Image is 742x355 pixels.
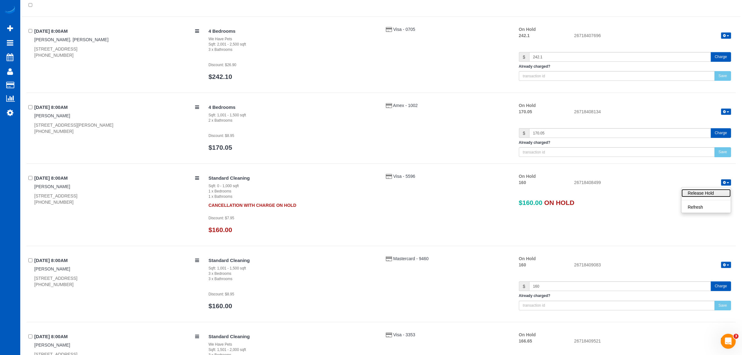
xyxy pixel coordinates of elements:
div: [STREET_ADDRESS] [PHONE_NUMBER] [34,193,199,205]
a: [PERSON_NAME] [34,266,70,271]
button: Charge [711,52,731,62]
h4: [DATE] 8:00AM [34,334,199,339]
div: Sqft: 2,001 - 2,500 sqft [208,42,376,47]
strong: On Hold [519,103,536,108]
input: transaction id [519,71,715,81]
h5: Already charged? [519,294,731,298]
strong: 170.05 [519,109,532,114]
iframe: Intercom live chat [721,334,736,349]
span: ON HOLD [544,199,575,206]
div: 3 x Bathrooms [208,47,376,52]
div: 1 x Bedrooms [208,189,376,194]
a: Release Hold [682,189,731,197]
div: 2 x Bathrooms [208,118,376,123]
a: [PERSON_NAME]. [PERSON_NAME] [34,37,108,42]
button: Charge [711,281,731,291]
div: 26718408499 [570,179,736,187]
a: [PERSON_NAME] [34,184,70,189]
span: $ [519,128,529,138]
span: 3 [734,334,739,339]
h4: 4 Bedrooms [208,105,376,110]
h5: Already charged? [519,141,731,145]
strong: 166.65 [519,338,532,343]
a: Visa - 0705 [393,27,415,32]
h4: [DATE] 8:00AM [34,29,199,34]
input: transaction id [519,301,715,310]
img: Automaid Logo [4,6,16,15]
strong: 160 [519,180,526,185]
span: $160.00 [519,199,543,206]
h4: Standard Cleaning [208,258,376,263]
h4: Standard Cleaning [208,176,376,181]
strong: On Hold [519,332,536,337]
a: Visa - 3353 [393,332,415,337]
div: [STREET_ADDRESS] [PHONE_NUMBER] [34,46,199,58]
a: [PERSON_NAME] [34,343,70,348]
div: Sqft: 1,001 - 1,500 sqft [208,113,376,118]
div: 26718407696 [570,32,736,40]
span: $ [519,52,529,62]
div: [STREET_ADDRESS] [PHONE_NUMBER] [34,275,199,288]
div: [STREET_ADDRESS][PERSON_NAME] [PHONE_NUMBER] [34,122,199,134]
button: Charge [711,128,731,138]
h5: Already charged? [519,65,731,69]
h4: 4 Bedrooms [208,29,376,34]
a: Mastercard - 9460 [393,256,429,261]
small: Discount: $7.95 [208,216,234,220]
a: $160.00 [208,302,232,309]
strong: On Hold [519,27,536,32]
a: $170.05 [208,144,232,151]
div: 3 x Bedrooms [208,271,376,276]
div: Sqft: 0 - 1,000 sqft [208,183,376,189]
strong: CANCELLATION WITH CHARGE ON HOLD [208,200,296,208]
span: $ [519,281,529,291]
h4: [DATE] 8:00AM [34,258,199,263]
h4: [DATE] 8:00AM [34,105,199,110]
div: Sqft: 1,001 - 1,500 sqft [208,266,376,271]
a: Visa - 5596 [393,174,415,179]
div: 1 x Bathrooms [208,194,376,199]
a: Amex - 1002 [393,103,418,108]
a: Refresh [682,203,731,211]
h4: Standard Cleaning [208,334,376,339]
div: Sqft: 1,501 - 2,000 sqft [208,347,376,353]
small: Discount: $8.95 [208,292,234,296]
a: $242.10 [208,73,232,80]
div: 26718409521 [570,338,736,345]
div: 26718409083 [570,262,736,269]
div: 26718408134 [570,109,736,116]
div: 3 x Bathrooms [208,276,376,282]
input: transaction id [519,147,715,157]
small: Discount: $8.95 [208,134,234,138]
div: We Have Pets [208,342,376,347]
strong: On Hold [519,174,536,179]
a: [PERSON_NAME] [34,113,70,118]
a: $160.00 [208,226,232,233]
strong: 160 [519,262,526,267]
small: Discount: $26.90 [208,63,236,67]
h4: [DATE] 8:00AM [34,176,199,181]
strong: On Hold [519,256,536,261]
strong: 242.1 [519,33,530,38]
div: We Have Pets [208,36,376,42]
